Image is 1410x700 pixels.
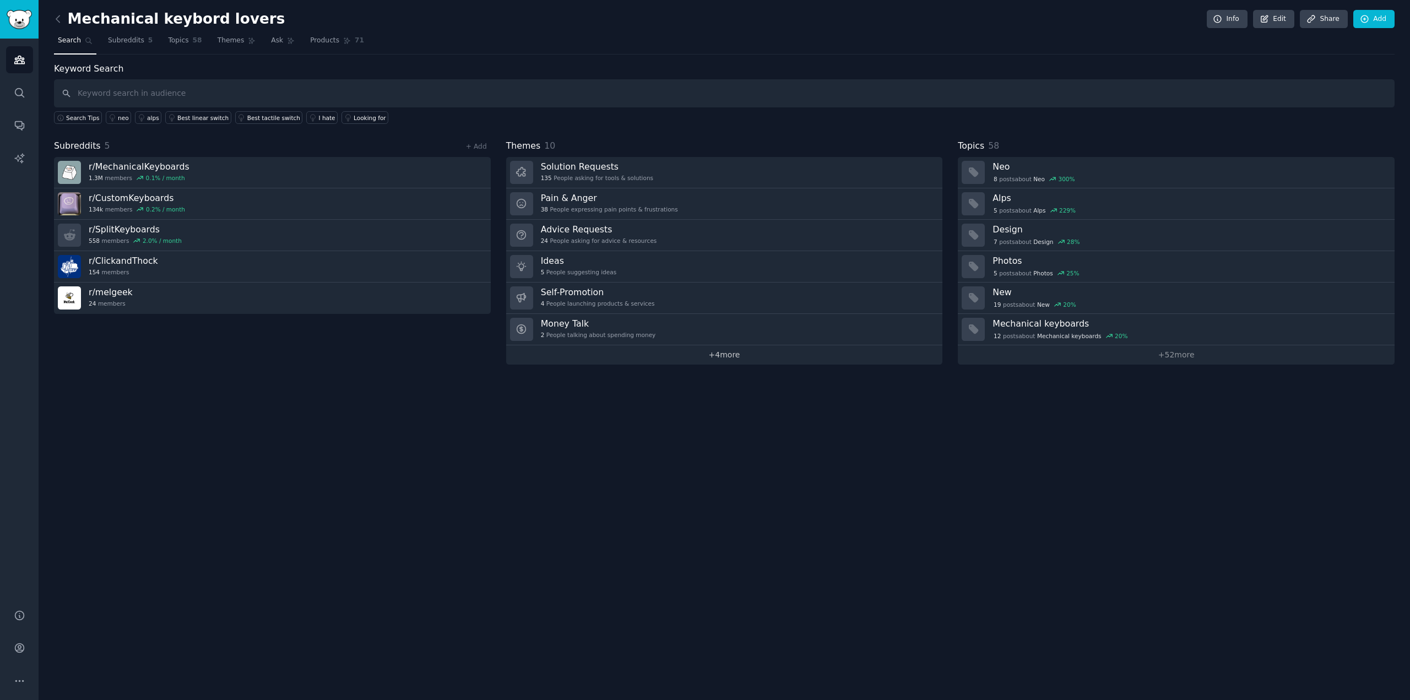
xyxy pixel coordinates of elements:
a: Edit [1253,10,1294,29]
a: r/ClickandThock154members [54,251,491,283]
button: Search Tips [54,111,102,124]
a: neo [106,111,131,124]
div: 0.1 % / month [146,174,185,182]
a: + Add [466,143,487,150]
span: Subreddits [54,139,101,153]
span: 7 [994,238,997,246]
div: post s about [993,300,1077,310]
span: 5 [994,269,997,277]
a: Self-Promotion4People launching products & services [506,283,943,314]
div: 300 % [1059,175,1075,183]
span: Topics [168,36,188,46]
span: Mechanical keyboards [1037,332,1102,340]
h3: Pain & Anger [541,192,678,204]
span: Themes [506,139,541,153]
a: Alps5postsaboutAlps229% [958,188,1395,220]
a: alps [135,111,161,124]
span: 71 [355,36,364,46]
a: Photos5postsaboutPhotos25% [958,251,1395,283]
a: Pain & Anger38People expressing pain points & frustrations [506,188,943,220]
span: 154 [89,268,100,276]
div: members [89,174,189,182]
a: Topics58 [164,32,205,55]
span: 10 [544,140,555,151]
img: CustomKeyboards [58,192,81,215]
a: Best linear switch [165,111,231,124]
h3: Self-Promotion [541,286,655,298]
span: 58 [193,36,202,46]
span: Search [58,36,81,46]
div: post s about [993,268,1080,278]
a: Themes [214,32,260,55]
h3: Design [993,224,1387,235]
h3: Alps [993,192,1387,204]
div: 229 % [1059,207,1076,214]
h3: Solution Requests [541,161,653,172]
a: r/CustomKeyboards134kmembers0.2% / month [54,188,491,220]
h2: Mechanical keybord lovers [54,10,285,28]
div: 20 % [1115,332,1127,340]
span: Ask [271,36,283,46]
span: New [1037,301,1050,308]
span: Subreddits [108,36,144,46]
h3: Photos [993,255,1387,267]
span: Design [1033,238,1053,246]
a: Money Talk2People talking about spending money [506,314,943,345]
div: 25 % [1066,269,1079,277]
h3: r/ melgeek [89,286,133,298]
span: Search Tips [66,114,100,122]
span: 19 [994,301,1001,308]
span: 134k [89,205,103,213]
div: post s about [993,205,1076,215]
a: +52more [958,345,1395,365]
span: 24 [89,300,96,307]
a: Info [1207,10,1248,29]
h3: Advice Requests [541,224,657,235]
span: 4 [541,300,545,307]
span: 58 [988,140,999,151]
div: Best tactile switch [247,114,300,122]
div: Best linear switch [177,114,229,122]
span: 5 [541,268,545,276]
div: post s about [993,331,1129,341]
span: 5 [148,36,153,46]
a: Neo8postsaboutNeo300% [958,157,1395,188]
span: 1.3M [89,174,103,182]
h3: Money Talk [541,318,656,329]
img: GummySearch logo [7,10,32,29]
a: +4more [506,345,943,365]
span: 5 [105,140,110,151]
span: 5 [994,207,997,214]
div: People expressing pain points & frustrations [541,205,678,213]
a: I hate [306,111,338,124]
div: People asking for tools & solutions [541,174,653,182]
span: 12 [994,332,1001,340]
div: 2.0 % / month [143,237,182,245]
div: members [89,205,185,213]
div: Looking for [354,114,386,122]
img: melgeek [58,286,81,310]
span: 135 [541,174,552,182]
span: Themes [218,36,245,46]
h3: New [993,286,1387,298]
a: Share [1300,10,1347,29]
span: Alps [1033,207,1045,214]
a: r/melgeek24members [54,283,491,314]
a: New19postsaboutNew20% [958,283,1395,314]
div: neo [118,114,129,122]
h3: Ideas [541,255,616,267]
a: Best tactile switch [235,111,303,124]
div: People talking about spending money [541,331,656,339]
h3: r/ MechanicalKeyboards [89,161,189,172]
a: r/SplitKeyboards558members2.0% / month [54,220,491,251]
h3: r/ ClickandThock [89,255,158,267]
div: I hate [318,114,335,122]
span: 8 [994,175,997,183]
a: Add [1353,10,1395,29]
div: members [89,237,182,245]
div: 0.2 % / month [146,205,185,213]
span: Products [310,36,339,46]
label: Keyword Search [54,63,123,74]
div: post s about [993,174,1076,184]
div: members [89,300,133,307]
